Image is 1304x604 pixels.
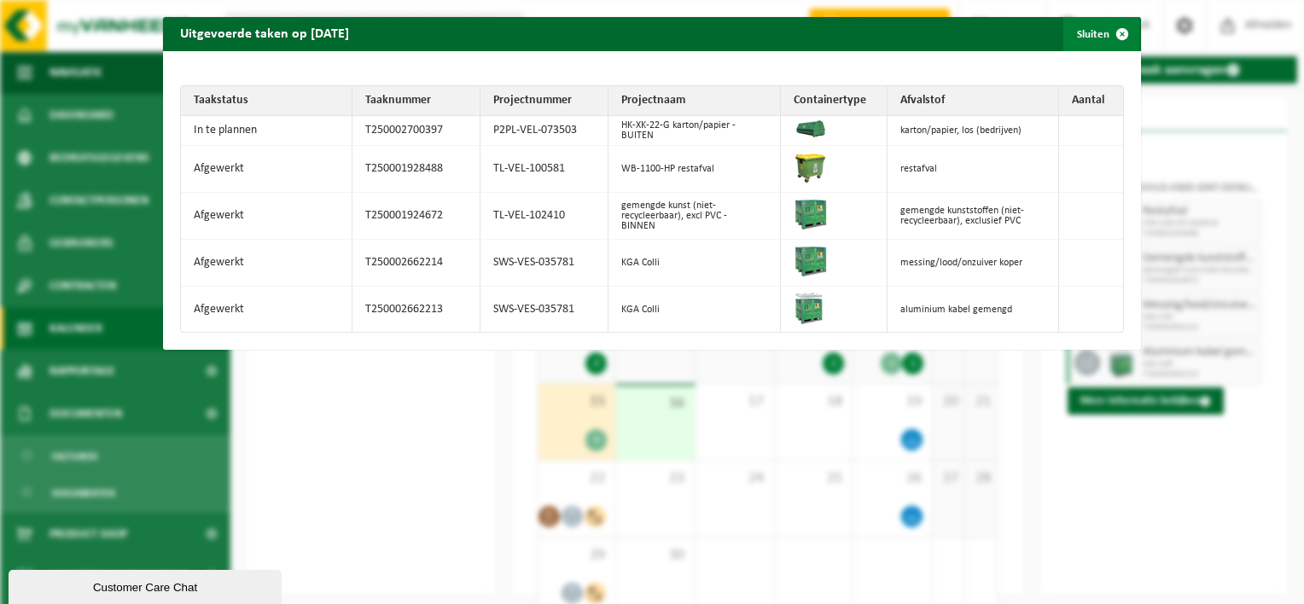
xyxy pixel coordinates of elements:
[163,17,366,49] h2: Uitgevoerde taken op [DATE]
[181,116,352,146] td: In te plannen
[352,193,480,240] td: T250001924672
[480,287,608,332] td: SWS-VES-035781
[480,86,608,116] th: Projectnummer
[888,240,1059,287] td: messing/lood/onzuiver koper
[9,566,285,604] iframe: chat widget
[480,193,608,240] td: TL-VEL-102410
[794,150,828,184] img: WB-1100-HPE-GN-50
[480,116,608,146] td: P2PL-VEL-073503
[181,146,352,193] td: Afgewerkt
[480,146,608,193] td: TL-VEL-100581
[181,240,352,287] td: Afgewerkt
[352,240,480,287] td: T250002662214
[181,86,352,116] th: Taakstatus
[608,116,780,146] td: HK-XK-22-G karton/papier - BUITEN
[608,86,780,116] th: Projectnaam
[352,116,480,146] td: T250002700397
[181,193,352,240] td: Afgewerkt
[888,86,1059,116] th: Afvalstof
[888,116,1059,146] td: karton/papier, los (bedrijven)
[352,287,480,332] td: T250002662213
[608,240,780,287] td: KGA Colli
[1063,17,1139,51] button: Sluiten
[794,291,824,324] img: PB-HB-1400-HPE-GN-11
[888,146,1059,193] td: restafval
[794,244,828,278] img: PB-HB-1400-HPE-GN-01
[794,120,828,137] img: HK-XK-22-GN-00
[608,193,780,240] td: gemengde kunst (niet-recycleerbaar), excl PVC - BINNEN
[608,146,780,193] td: WB-1100-HP restafval
[608,287,780,332] td: KGA Colli
[888,287,1059,332] td: aluminium kabel gemengd
[888,193,1059,240] td: gemengde kunststoffen (niet-recycleerbaar), exclusief PVC
[352,86,480,116] th: Taaknummer
[781,86,888,116] th: Containertype
[1059,86,1123,116] th: Aantal
[794,197,828,231] img: PB-HB-1400-HPE-GN-01
[181,287,352,332] td: Afgewerkt
[480,240,608,287] td: SWS-VES-035781
[352,146,480,193] td: T250001928488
